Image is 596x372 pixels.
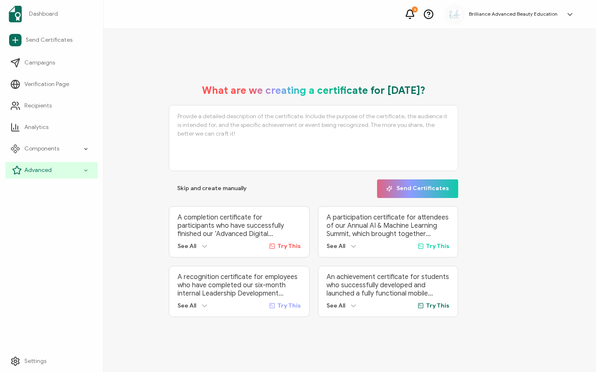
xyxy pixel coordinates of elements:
[377,179,458,198] button: Send Certificates
[24,145,59,153] span: Components
[24,357,46,365] span: Settings
[178,213,301,238] p: A completion certificate for participants who have successfully finished our ‘Advanced Digital Ma...
[24,102,52,110] span: Recipients
[386,186,449,192] span: Send Certificates
[178,243,196,250] span: See All
[327,302,345,309] span: See All
[178,273,301,298] p: A recognition certificate for employees who have completed our six-month internal Leadership Deve...
[5,98,98,114] a: Recipients
[426,302,449,309] span: Try This
[448,9,461,20] img: a2bf8c6c-3aba-43b4-8354-ecfc29676cf6.jpg
[426,243,449,250] span: Try This
[178,302,196,309] span: See All
[29,10,58,18] span: Dashboard
[9,6,22,22] img: sertifier-logomark-colored.svg
[5,76,98,93] a: Verification Page
[469,11,558,17] h5: Brilliance Advanced Beauty Education
[177,186,247,191] span: Skip and create manually
[24,166,52,174] span: Advanced
[202,84,425,97] h1: What are we creating a certificate for [DATE]?
[327,213,450,238] p: A participation certificate for attendees of our Annual AI & Machine Learning Summit, which broug...
[24,123,48,131] span: Analytics
[24,80,69,88] span: Verification Page
[24,59,55,67] span: Campaigns
[5,31,98,50] a: Send Certificates
[169,179,255,198] button: Skip and create manually
[26,36,72,44] span: Send Certificates
[412,7,418,12] div: 8
[5,353,98,370] a: Settings
[327,243,345,250] span: See All
[5,55,98,71] a: Campaigns
[5,2,98,26] a: Dashboard
[327,273,450,298] p: An achievement certificate for students who successfully developed and launched a fully functiona...
[277,302,301,309] span: Try This
[5,119,98,136] a: Analytics
[277,243,301,250] span: Try This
